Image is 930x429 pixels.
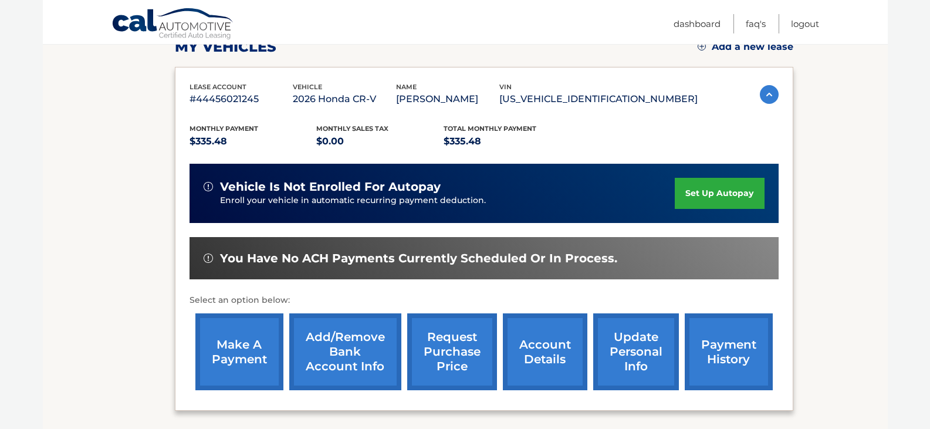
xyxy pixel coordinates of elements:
[396,83,417,91] span: name
[499,83,512,91] span: vin
[190,91,293,107] p: #44456021245
[175,38,276,56] h2: my vehicles
[190,124,258,133] span: Monthly Payment
[746,14,766,33] a: FAQ's
[293,91,396,107] p: 2026 Honda CR-V
[316,133,444,150] p: $0.00
[791,14,819,33] a: Logout
[698,41,793,53] a: Add a new lease
[293,83,322,91] span: vehicle
[190,133,317,150] p: $335.48
[593,313,679,390] a: update personal info
[674,14,721,33] a: Dashboard
[111,8,235,42] a: Cal Automotive
[698,42,706,50] img: add.svg
[499,91,698,107] p: [US_VEHICLE_IDENTIFICATION_NUMBER]
[204,254,213,263] img: alert-white.svg
[190,293,779,308] p: Select an option below:
[204,182,213,191] img: alert-white.svg
[396,91,499,107] p: [PERSON_NAME]
[220,180,441,194] span: vehicle is not enrolled for autopay
[190,83,246,91] span: lease account
[675,178,764,209] a: set up autopay
[685,313,773,390] a: payment history
[444,124,536,133] span: Total Monthly Payment
[407,313,497,390] a: request purchase price
[444,133,571,150] p: $335.48
[195,313,283,390] a: make a payment
[760,85,779,104] img: accordion-active.svg
[220,251,617,266] span: You have no ACH payments currently scheduled or in process.
[220,194,675,207] p: Enroll your vehicle in automatic recurring payment deduction.
[503,313,587,390] a: account details
[316,124,388,133] span: Monthly sales Tax
[289,313,401,390] a: Add/Remove bank account info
